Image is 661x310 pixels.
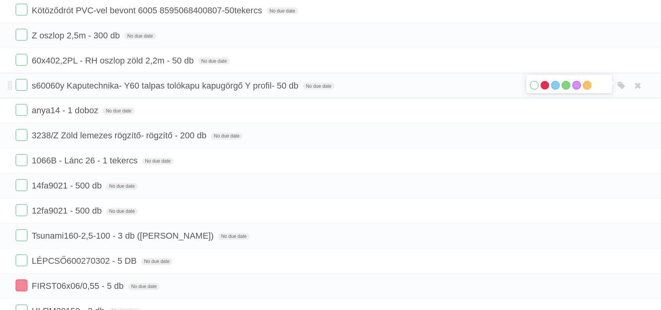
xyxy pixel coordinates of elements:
label: Done [16,230,27,241]
span: Z oszlop 2,5m - 300 db [32,31,122,40]
span: FIRST06x06/0,55 - 5 db [32,281,126,291]
label: Orange [583,81,592,90]
span: s60060y Kaputechnika- Y60 talpas tolókapu kapugörgő Y profil- 50 db [32,81,300,91]
label: Done [16,205,27,216]
span: No due date [303,83,335,90]
span: No due date [141,258,173,265]
label: Done [16,255,27,266]
span: No due date [142,158,174,165]
label: Done [16,79,27,91]
span: No due date [218,233,250,240]
span: anya14 - 1 doboz [32,106,100,116]
label: Done [16,129,27,141]
label: Done [16,154,27,166]
span: No due date [211,133,243,140]
label: Done [16,54,27,66]
span: No due date [124,33,156,40]
label: Done [16,179,27,191]
span: No due date [128,283,160,290]
label: Blue [551,81,560,90]
span: 12fa9021 - 500 db [32,206,104,216]
span: No due date [198,58,230,65]
label: Green [562,81,571,90]
span: LÉPCSŐ600270302 - 5 DB [32,256,139,266]
span: Kötöződrót PVC-vel bevont 6005 8595068400807-50tekercs [32,5,264,15]
label: Done [16,4,27,16]
label: White [530,81,539,90]
label: Done [16,280,27,292]
label: Red [541,81,549,90]
label: Done [16,104,27,116]
span: 60x402,2PL - RH oszlop zöld 2,2m - 50 db [32,56,196,65]
span: 3238/Z Zöld lemezes rögzítő- rögzítő - 200 db [32,131,208,141]
span: Tsunami160-2,5-100 - 3 db ([PERSON_NAME]) [32,231,216,241]
span: No due date [106,208,138,215]
span: No due date [103,108,134,115]
label: Done [16,29,27,41]
span: No due date [267,7,298,15]
span: 1066B - Lánc 26 - 1 tekercs [32,156,139,166]
span: No due date [106,183,138,190]
label: Purple [573,81,581,90]
span: 14fa9021 - 500 db [32,181,104,191]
